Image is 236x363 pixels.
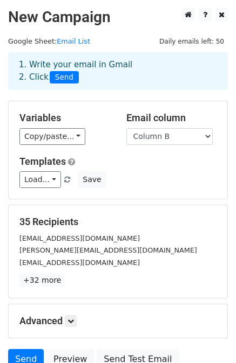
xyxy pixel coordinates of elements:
a: Load... [19,171,61,188]
h2: New Campaign [8,8,228,26]
h5: Advanced [19,315,217,327]
h5: Email column [126,112,217,124]
a: Templates [19,156,66,167]
small: [EMAIL_ADDRESS][DOMAIN_NAME] [19,234,140,242]
h5: Variables [19,112,110,124]
button: Save [78,171,106,188]
small: [PERSON_NAME][EMAIL_ADDRESS][DOMAIN_NAME] [19,246,197,254]
a: +32 more [19,274,65,287]
h5: 35 Recipients [19,216,217,228]
span: Daily emails left: 50 [156,36,228,47]
a: Email List [57,37,90,45]
a: Copy/paste... [19,128,85,145]
a: Daily emails left: 50 [156,37,228,45]
div: 1. Write your email in Gmail 2. Click [11,59,225,83]
span: Send [50,71,79,84]
small: Google Sheet: [8,37,90,45]
iframe: Chat Widget [182,311,236,363]
small: [EMAIL_ADDRESS][DOMAIN_NAME] [19,259,140,267]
